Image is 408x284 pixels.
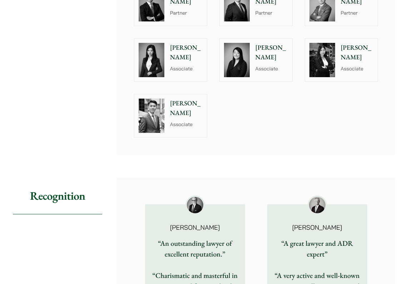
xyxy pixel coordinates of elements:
p: Partner [255,9,288,17]
p: Partner [170,9,203,17]
p: [PERSON_NAME] [341,43,373,62]
p: Associate [255,65,288,73]
p: “An outstanding lawyer of excellent reputation.” [151,238,239,259]
p: Partner [341,9,373,17]
img: Florence Yan photo [139,43,164,77]
p: [PERSON_NAME] [279,224,356,231]
a: [PERSON_NAME] Associate [219,38,293,82]
p: [PERSON_NAME] [255,43,288,62]
a: Joanne Lam photo [PERSON_NAME] Associate [305,38,378,82]
p: [PERSON_NAME] [156,224,234,231]
p: [PERSON_NAME] [170,99,203,118]
p: Associate [170,121,203,128]
p: “A great lawyer and ADR expert” [273,238,362,259]
a: [PERSON_NAME] Associate [134,94,207,138]
p: Associate [170,65,203,73]
img: Joanne Lam photo [309,43,335,77]
h2: Recognition [13,178,102,214]
p: Associate [341,65,373,73]
p: [PERSON_NAME] [170,43,203,62]
a: Florence Yan photo [PERSON_NAME] Associate [134,38,207,82]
